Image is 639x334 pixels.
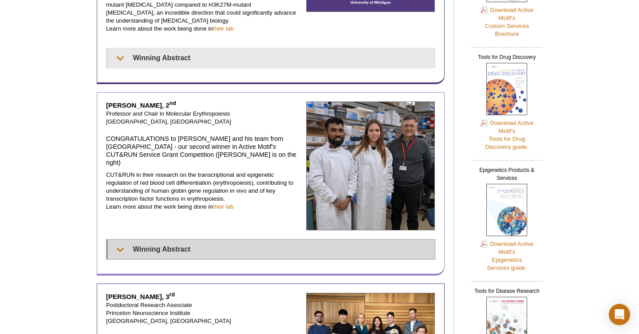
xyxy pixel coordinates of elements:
[108,240,435,259] summary: Winning Abstract
[472,47,543,63] h2: Tools for Drug Discovery
[213,203,233,210] a: their lab
[108,48,435,68] summary: Winning Abstract
[106,118,231,125] span: [GEOGRAPHIC_DATA], [GEOGRAPHIC_DATA]
[106,101,176,109] strong: [PERSON_NAME], 2
[472,160,543,184] h2: Epigenetics Products & Services
[106,318,231,324] span: [GEOGRAPHIC_DATA], [GEOGRAPHIC_DATA]
[106,302,192,308] span: Postdoctoral Research Associate
[481,6,534,38] a: Download Active Motif'sCustom ServicesBrochure
[106,171,300,211] p: CUT&RUN in their research on the transcriptional and epigenetic regulation of red blood cell diff...
[213,25,233,32] a: their lab
[472,281,543,297] h2: Tools for Disease Research
[170,291,175,298] sup: rd
[609,304,630,325] div: Open Intercom Messenger
[106,135,300,167] h4: CONGRATULATIONS to [PERSON_NAME] and his team from [GEOGRAPHIC_DATA] - our second winner in Activ...
[306,101,435,230] img: John Strouboulis
[106,293,175,300] strong: [PERSON_NAME], 3
[106,310,190,316] span: Princeton Neuroscience Institute
[170,100,176,106] sup: nd
[486,184,527,236] img: Epigenetics Products & Services
[481,119,534,151] a: Download Active Motif'sTools for DrugDiscovery guide.
[481,240,534,272] a: Download Active Motif'sEpigeneticsServices guide.
[106,110,230,117] span: Professor and Chair in Molecular Erythropoiesis
[486,63,527,115] img: Tools for Drug Discovery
